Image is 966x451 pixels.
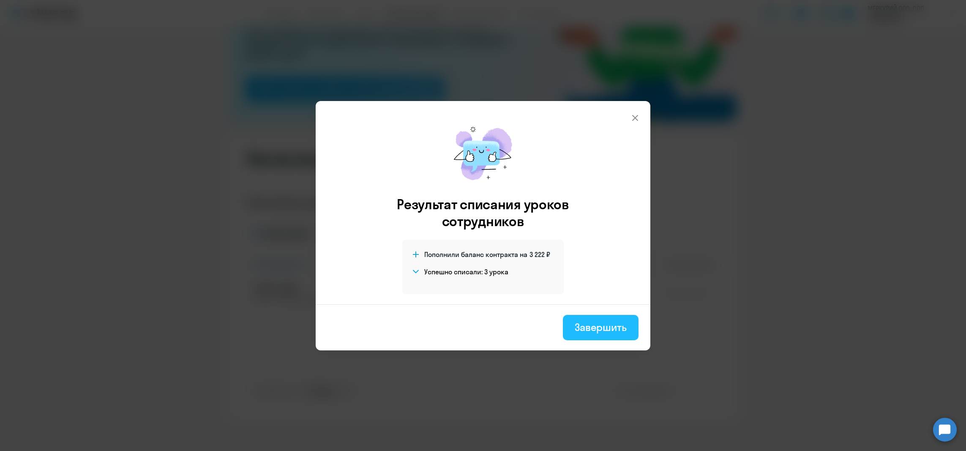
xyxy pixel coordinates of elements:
[424,250,527,259] span: Пополнили баланс контракта на
[529,250,550,259] span: 3 222 ₽
[445,118,521,189] img: mirage-message.png
[385,196,581,230] h3: Результат списания уроков сотрудников
[563,315,639,340] button: Завершить
[424,267,508,276] h4: Успешно списали: 3 урока
[575,320,627,334] div: Завершить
